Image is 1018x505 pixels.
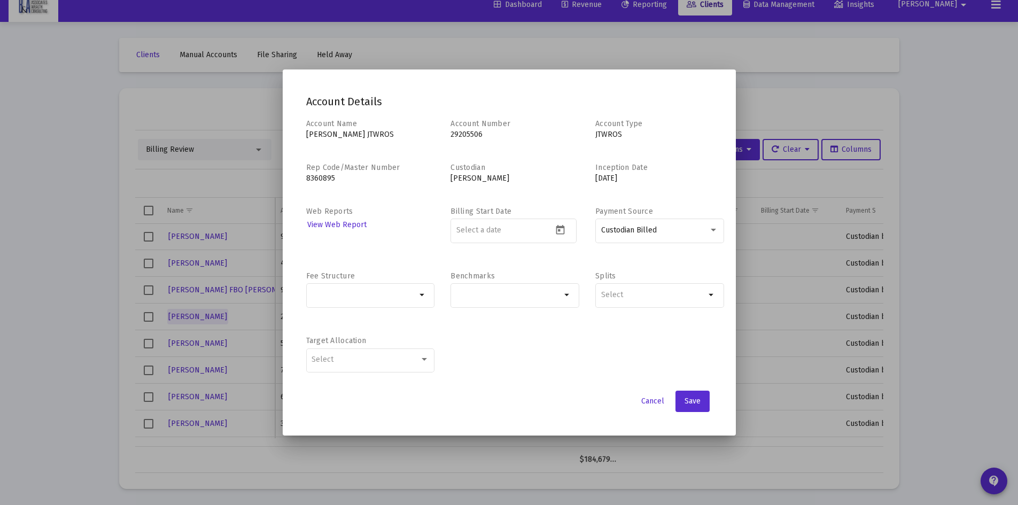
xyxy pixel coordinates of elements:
[601,226,657,235] span: Custodian Billed
[595,271,616,281] label: Splits
[601,289,706,301] mat-chip-list: Selection
[306,217,368,232] a: View Web Report
[553,222,568,237] button: Open calendar
[450,163,485,172] label: Custodian
[450,271,495,281] label: Benchmarks
[306,173,435,184] p: 8360895
[306,271,355,281] label: Fee Structure
[561,289,574,301] mat-icon: arrow_drop_down
[306,163,400,172] label: Rep Code/Master Number
[450,173,579,184] p: [PERSON_NAME]
[307,220,367,229] span: View Web Report
[641,397,664,406] span: Cancel
[306,207,353,216] label: Web Reports
[595,129,724,140] p: JTWROS
[306,336,367,345] label: Target Allocation
[601,291,706,299] input: Select
[306,93,712,110] h2: Account Details
[416,289,429,301] mat-icon: arrow_drop_down
[450,129,579,140] p: 29205506
[456,289,561,301] mat-chip-list: Selection
[306,129,435,140] p: [PERSON_NAME] JTWROS
[312,289,416,301] mat-chip-list: Selection
[595,119,642,128] label: Account Type
[685,397,701,406] span: Save
[595,207,653,216] label: Payment Source
[705,289,718,301] mat-icon: arrow_drop_down
[450,119,510,128] label: Account Number
[595,173,724,184] p: [DATE]
[456,226,553,235] input: Select a date
[595,163,648,172] label: Inception Date
[633,391,673,412] button: Cancel
[450,207,511,216] label: Billing Start Date
[675,391,710,412] button: Save
[312,355,333,364] span: Select
[306,119,357,128] label: Account Name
